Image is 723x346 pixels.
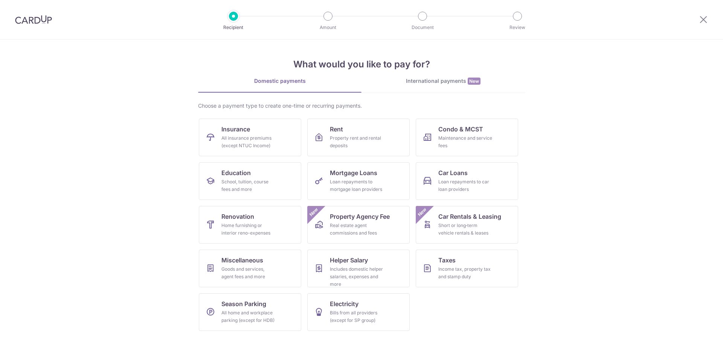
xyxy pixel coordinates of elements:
[438,212,501,221] span: Car Rentals & Leasing
[330,265,384,288] div: Includes domestic helper salaries, expenses and more
[330,256,368,265] span: Helper Salary
[199,250,301,287] a: MiscellaneousGoods and services, agent fees and more
[416,119,518,156] a: Condo & MCSTMaintenance and service fees
[330,134,384,149] div: Property rent and rental deposits
[438,168,468,177] span: Car Loans
[438,222,493,237] div: Short or long‑term vehicle rentals & leases
[198,58,525,71] h4: What would you like to pay for?
[300,24,356,31] p: Amount
[221,212,254,221] span: Renovation
[330,125,343,134] span: Rent
[330,222,384,237] div: Real estate agent commissions and fees
[221,222,276,237] div: Home furnishing or interior reno-expenses
[199,293,301,331] a: Season ParkingAll home and workplace parking (except for HDB)
[199,119,301,156] a: InsuranceAll insurance premiums (except NTUC Income)
[221,134,276,149] div: All insurance premiums (except NTUC Income)
[438,125,483,134] span: Condo & MCST
[416,162,518,200] a: Car LoansLoan repayments to car loan providers
[330,212,390,221] span: Property Agency Fee
[199,206,301,244] a: RenovationHome furnishing or interior reno-expenses
[675,323,715,342] iframe: Opens a widget where you can find more information
[221,256,263,265] span: Miscellaneous
[468,78,480,85] span: New
[308,206,320,218] span: New
[199,162,301,200] a: EducationSchool, tuition, course fees and more
[438,256,456,265] span: Taxes
[221,299,266,308] span: Season Parking
[395,24,450,31] p: Document
[416,206,518,244] a: Car Rentals & LeasingShort or long‑term vehicle rentals & leasesNew
[206,24,261,31] p: Recipient
[307,293,410,331] a: ElectricityBills from all providers (except for SP group)
[330,299,358,308] span: Electricity
[330,309,384,324] div: Bills from all providers (except for SP group)
[198,77,361,85] div: Domestic payments
[307,206,410,244] a: Property Agency FeeReal estate agent commissions and feesNew
[416,206,429,218] span: New
[307,162,410,200] a: Mortgage LoansLoan repayments to mortgage loan providers
[15,15,52,24] img: CardUp
[221,265,276,280] div: Goods and services, agent fees and more
[438,178,493,193] div: Loan repayments to car loan providers
[221,309,276,324] div: All home and workplace parking (except for HDB)
[330,168,377,177] span: Mortgage Loans
[416,250,518,287] a: TaxesIncome tax, property tax and stamp duty
[438,265,493,280] div: Income tax, property tax and stamp duty
[438,134,493,149] div: Maintenance and service fees
[221,125,250,134] span: Insurance
[330,178,384,193] div: Loan repayments to mortgage loan providers
[221,168,251,177] span: Education
[221,178,276,193] div: School, tuition, course fees and more
[307,250,410,287] a: Helper SalaryIncludes domestic helper salaries, expenses and more
[198,102,525,110] div: Choose a payment type to create one-time or recurring payments.
[490,24,545,31] p: Review
[361,77,525,85] div: International payments
[307,119,410,156] a: RentProperty rent and rental deposits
